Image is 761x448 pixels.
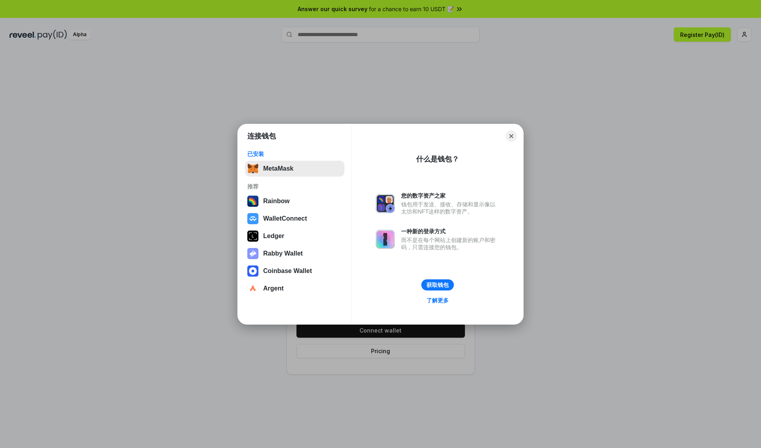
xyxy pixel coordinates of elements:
[401,228,499,235] div: 一种新的登录方式
[247,183,342,190] div: 推荐
[263,215,307,222] div: WalletConnect
[247,283,258,294] img: svg+xml,%3Csvg%20width%3D%2228%22%20height%3D%2228%22%20viewBox%3D%220%200%2028%2028%22%20fill%3D...
[426,281,449,288] div: 获取钱包
[401,236,499,251] div: 而不是在每个网站上创建新的账户和密码，只需连接您的钱包。
[245,193,344,209] button: Rainbow
[401,192,499,199] div: 您的数字资产之家
[376,194,395,213] img: svg+xml,%3Csvg%20xmlns%3D%22http%3A%2F%2Fwww.w3.org%2F2000%2Fsvg%22%20fill%3D%22none%22%20viewBox...
[263,233,284,240] div: Ledger
[263,267,312,275] div: Coinbase Wallet
[247,265,258,277] img: svg+xml,%3Csvg%20width%3D%2228%22%20height%3D%2228%22%20viewBox%3D%220%200%2028%2028%22%20fill%3D...
[263,285,284,292] div: Argent
[245,281,344,296] button: Argent
[247,150,342,158] div: 已安装
[422,295,453,306] a: 了解更多
[263,198,290,205] div: Rainbow
[245,246,344,261] button: Rabby Wallet
[247,131,276,141] h1: 连接钱包
[245,211,344,227] button: WalletConnect
[247,163,258,174] img: svg+xml,%3Csvg%20fill%3D%22none%22%20height%3D%2233%22%20viewBox%3D%220%200%2035%2033%22%20width%...
[376,230,395,249] img: svg+xml,%3Csvg%20xmlns%3D%22http%3A%2F%2Fwww.w3.org%2F2000%2Fsvg%22%20fill%3D%22none%22%20viewBox...
[247,231,258,242] img: svg+xml,%3Csvg%20xmlns%3D%22http%3A%2F%2Fwww.w3.org%2F2000%2Fsvg%22%20width%3D%2228%22%20height%3...
[247,248,258,259] img: svg+xml,%3Csvg%20xmlns%3D%22http%3A%2F%2Fwww.w3.org%2F2000%2Fsvg%22%20fill%3D%22none%22%20viewBox...
[245,228,344,244] button: Ledger
[245,263,344,279] button: Coinbase Wallet
[247,196,258,207] img: svg+xml,%3Csvg%20width%3D%22120%22%20height%3D%22120%22%20viewBox%3D%220%200%20120%20120%22%20fil...
[426,297,449,304] div: 了解更多
[421,279,454,290] button: 获取钱包
[245,161,344,177] button: MetaMask
[416,154,459,164] div: 什么是钱包？
[247,213,258,224] img: svg+xml,%3Csvg%20width%3D%2228%22%20height%3D%2228%22%20viewBox%3D%220%200%2028%2028%22%20fill%3D...
[506,131,517,142] button: Close
[263,250,303,257] div: Rabby Wallet
[263,165,293,172] div: MetaMask
[401,201,499,215] div: 钱包用于发送、接收、存储和显示像以太坊和NFT这样的数字资产。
